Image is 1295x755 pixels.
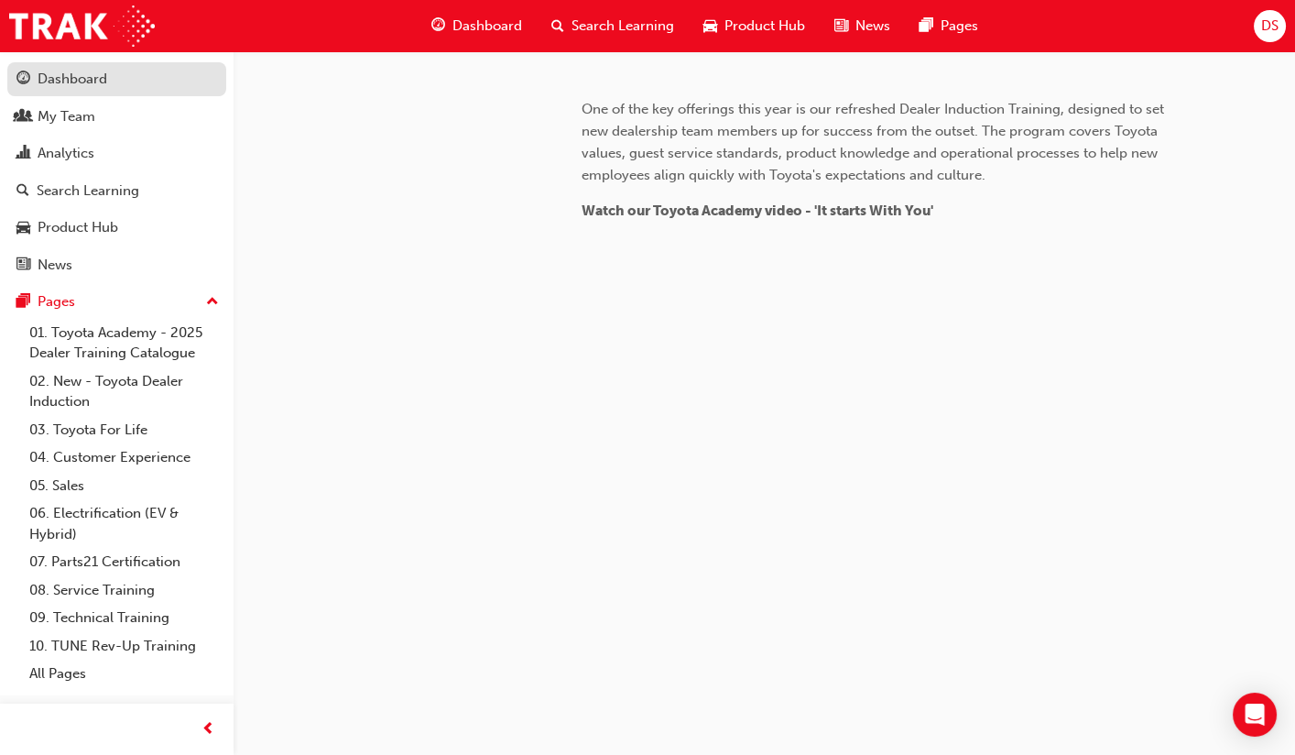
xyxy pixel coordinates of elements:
[820,7,905,45] a: news-iconNews
[7,248,226,282] a: News
[22,499,226,548] a: 06. Electrification (EV & Hybrid)
[22,416,226,444] a: 03. Toyota For Life
[703,15,717,38] span: car-icon
[9,5,155,47] img: Trak
[551,15,564,38] span: search-icon
[22,548,226,576] a: 07. Parts21 Certification
[571,16,674,37] span: Search Learning
[38,106,95,127] div: My Team
[582,202,933,219] span: Watch our Toyota Academy video - 'It starts With You'
[22,604,226,632] a: 09. Technical Training
[16,294,30,311] span: pages-icon
[724,16,805,37] span: Product Hub
[38,69,107,90] div: Dashboard
[7,174,226,208] a: Search Learning
[417,7,537,45] a: guage-iconDashboard
[431,15,445,38] span: guage-icon
[22,632,226,661] a: 10. TUNE Rev-Up Training
[7,285,226,319] button: Pages
[452,16,522,37] span: Dashboard
[201,718,215,741] span: prev-icon
[16,109,30,126] span: people-icon
[38,255,72,276] div: News
[22,319,226,367] a: 01. Toyota Academy - 2025 Dealer Training Catalogue
[16,146,30,162] span: chart-icon
[689,7,820,45] a: car-iconProduct Hub
[1254,10,1286,42] button: DS
[537,7,689,45] a: search-iconSearch Learning
[582,101,1168,183] span: One of the key offerings this year is our refreshed Dealer Induction Training, designed to set ne...
[38,291,75,312] div: Pages
[38,143,94,164] div: Analytics
[941,16,978,37] span: Pages
[22,660,226,688] a: All Pages
[7,100,226,134] a: My Team
[834,15,848,38] span: news-icon
[22,443,226,472] a: 04. Customer Experience
[7,211,226,245] a: Product Hub
[22,472,226,500] a: 05. Sales
[7,137,226,170] a: Analytics
[16,220,30,236] span: car-icon
[16,71,30,88] span: guage-icon
[22,576,226,605] a: 08. Service Training
[905,7,993,45] a: pages-iconPages
[37,181,139,202] div: Search Learning
[855,16,890,37] span: News
[1261,16,1279,37] span: DS
[16,183,29,200] span: search-icon
[7,62,226,96] a: Dashboard
[7,59,226,285] button: DashboardMy TeamAnalyticsSearch LearningProduct HubNews
[38,217,118,238] div: Product Hub
[1233,693,1277,737] div: Open Intercom Messenger
[920,15,933,38] span: pages-icon
[206,290,219,314] span: up-icon
[16,257,30,274] span: news-icon
[22,367,226,416] a: 02. New - Toyota Dealer Induction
